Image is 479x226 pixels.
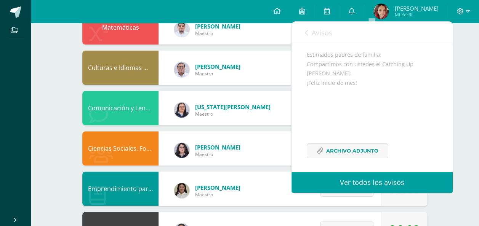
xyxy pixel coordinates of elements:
[195,70,240,77] span: Maestro
[394,11,438,18] span: Mi Perfil
[391,28,401,36] span: 253
[307,50,437,167] div: Estimados padres de familia: Compartimos con ustedes el Catching Up [PERSON_NAME]. ¡Feliz inicio ...
[292,172,453,193] a: Ver todos los avisos
[82,131,159,166] div: Ciencias Sociales, Formación Ciudadana e Interculturalidad
[174,62,189,77] img: 5778bd7e28cf89dedf9ffa8080fc1cd8.png
[195,30,240,37] span: Maestro
[82,51,159,85] div: Culturas e Idiomas Mayas, Garífuna o Xinka
[82,172,159,206] div: Emprendimiento para la Productividad
[326,144,378,158] span: Archivo Adjunto
[195,103,271,111] span: [US_STATE][PERSON_NAME]
[195,143,240,151] span: [PERSON_NAME]
[195,151,240,158] span: Maestro
[391,28,439,36] span: avisos sin leer
[174,22,189,37] img: 1dc3b97bb891b8df9f4c0cb0359b6b14.png
[195,184,240,191] span: [PERSON_NAME]
[312,28,332,37] span: Avisos
[195,22,240,30] span: [PERSON_NAME]
[82,10,159,45] div: Matemáticas
[195,111,271,117] span: Maestro
[174,143,189,158] img: f270ddb0ea09d79bf84e45c6680ec463.png
[307,143,388,158] a: Archivo Adjunto
[195,63,240,70] span: [PERSON_NAME]
[394,5,438,12] span: [PERSON_NAME]
[82,91,159,125] div: Comunicación y Lenguaje, Idioma Extranjero: Inglés
[373,4,389,19] img: 1cdd0a7f21a1b83a6925c03ddac28e9e.png
[174,102,189,118] img: e3bbb134d93969a5e3635e639c7a65a0.png
[195,191,240,198] span: Maestro
[174,183,189,198] img: 7b13906345788fecd41e6b3029541beb.png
